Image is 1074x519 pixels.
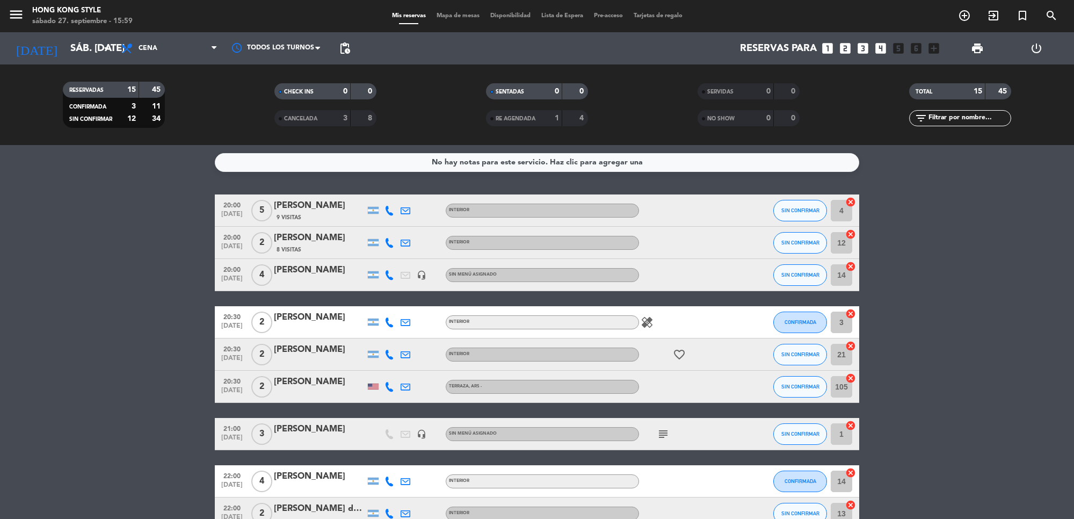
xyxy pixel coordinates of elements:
[781,384,819,390] span: SIN CONFIRMAR
[845,229,856,240] i: cancel
[781,510,819,516] span: SIN CONFIRMAR
[845,467,856,478] i: cancel
[971,42,984,55] span: print
[1007,32,1066,64] div: LOG OUT
[251,264,272,286] span: 4
[785,319,816,325] span: CONFIRMADA
[274,199,365,213] div: [PERSON_NAME]
[251,471,272,492] span: 4
[251,423,272,445] span: 3
[219,263,245,275] span: 20:00
[485,13,536,19] span: Disponibilidad
[251,344,272,365] span: 2
[838,41,852,55] i: looks_two
[338,42,351,55] span: pending_actions
[127,86,136,93] strong: 15
[219,434,245,446] span: [DATE]
[845,261,856,272] i: cancel
[251,200,272,221] span: 5
[219,355,245,367] span: [DATE]
[277,246,301,254] span: 8 Visitas
[874,41,888,55] i: looks_4
[555,88,559,95] strong: 0
[891,41,905,55] i: looks_5
[673,348,686,361] i: favorite_border
[274,231,365,245] div: [PERSON_NAME]
[766,88,771,95] strong: 0
[449,352,469,356] span: INTERIOR
[449,272,497,277] span: Sin menú asignado
[274,470,365,484] div: [PERSON_NAME]
[781,207,819,213] span: SIN CONFIRMAR
[449,384,482,388] span: TERRAZA
[219,275,245,287] span: [DATE]
[219,310,245,322] span: 20:30
[387,13,431,19] span: Mis reservas
[773,471,827,492] button: CONFIRMADA
[1030,42,1043,55] i: power_settings_new
[251,312,272,333] span: 2
[274,422,365,436] div: [PERSON_NAME]
[219,374,245,387] span: 20:30
[219,198,245,211] span: 20:00
[219,481,245,494] span: [DATE]
[707,89,734,95] span: SERVIDAS
[740,42,817,54] span: Reservas para
[773,200,827,221] button: SIN CONFIRMAR
[1045,9,1058,22] i: search
[657,428,670,441] i: subject
[284,89,314,95] span: CHECK INS
[974,88,982,95] strong: 15
[139,45,157,52] span: Cena
[274,263,365,277] div: [PERSON_NAME]
[274,311,365,325] div: [PERSON_NAME]
[251,232,272,254] span: 2
[915,112,927,125] i: filter_list
[766,114,771,122] strong: 0
[449,479,469,483] span: INTERIOR
[8,6,24,23] i: menu
[368,88,374,95] strong: 0
[641,316,654,329] i: healing
[127,115,136,122] strong: 12
[845,500,856,510] i: cancel
[496,89,524,95] span: SENTADAS
[69,104,106,110] span: CONFIRMADA
[449,431,497,436] span: Sin menú asignado
[449,208,469,212] span: INTERIOR
[927,41,941,55] i: add_box
[845,197,856,207] i: cancel
[368,114,374,122] strong: 8
[773,344,827,365] button: SIN CONFIRMAR
[274,375,365,389] div: [PERSON_NAME]
[449,320,469,324] span: INTERIOR
[856,41,870,55] i: looks_3
[343,114,347,122] strong: 3
[927,112,1011,124] input: Filtrar por nombre...
[132,103,136,110] strong: 3
[781,272,819,278] span: SIN CONFIRMAR
[536,13,589,19] span: Lista de Espera
[343,88,347,95] strong: 0
[219,243,245,255] span: [DATE]
[773,376,827,398] button: SIN CONFIRMAR
[958,9,971,22] i: add_circle_outline
[219,211,245,223] span: [DATE]
[845,341,856,351] i: cancel
[219,230,245,243] span: 20:00
[791,114,797,122] strong: 0
[579,114,586,122] strong: 4
[773,423,827,445] button: SIN CONFIRMAR
[773,232,827,254] button: SIN CONFIRMAR
[219,342,245,355] span: 20:30
[69,117,112,122] span: SIN CONFIRMAR
[219,501,245,514] span: 22:00
[785,478,816,484] span: CONFIRMADA
[417,429,426,439] i: headset_mic
[821,41,834,55] i: looks_one
[8,37,65,60] i: [DATE]
[579,88,586,95] strong: 0
[589,13,628,19] span: Pre-acceso
[449,511,469,515] span: INTERIOR
[1016,9,1029,22] i: turned_in_not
